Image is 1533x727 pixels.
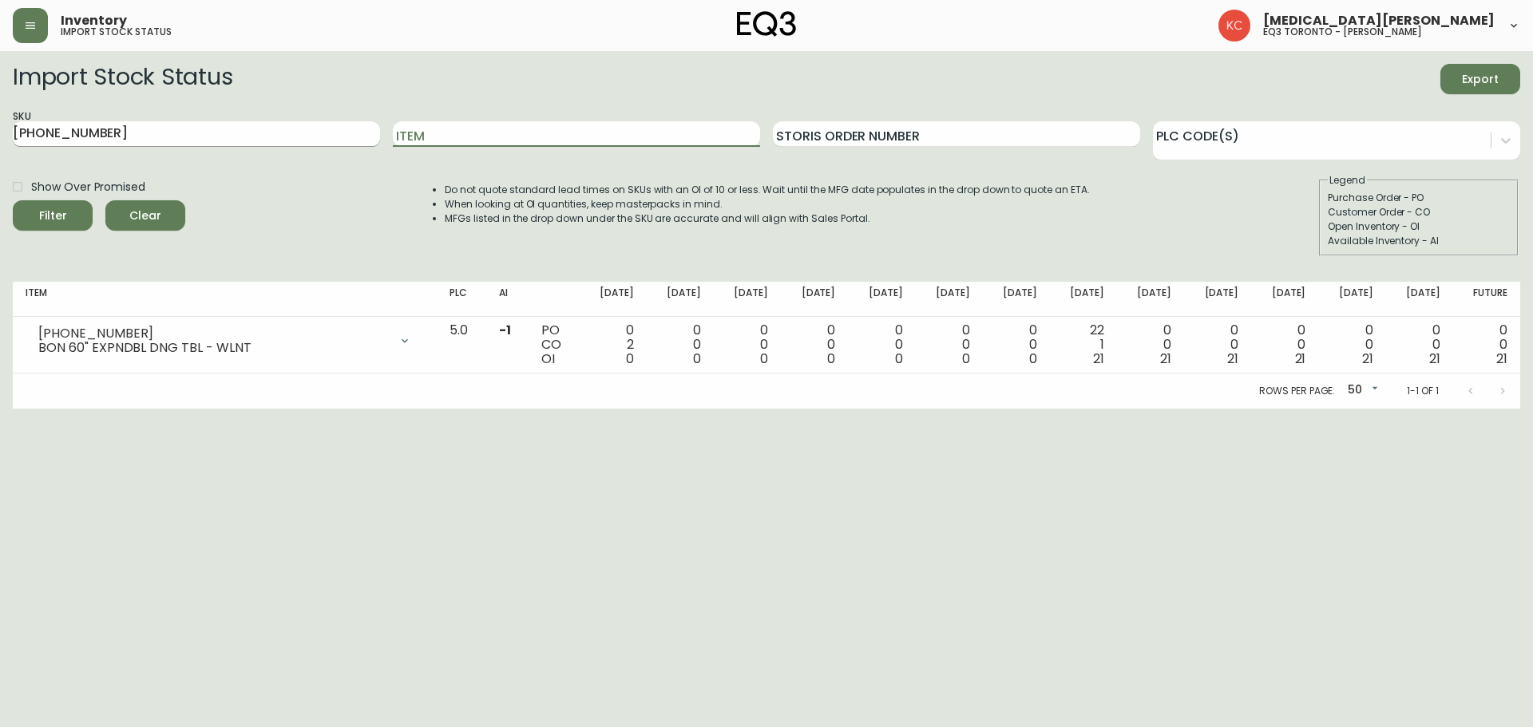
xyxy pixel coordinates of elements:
[760,350,768,368] span: 0
[445,211,1090,226] li: MFGs listed in the drop down under the SKU are accurate and will align with Sales Portal.
[1263,14,1495,27] span: [MEDICAL_DATA][PERSON_NAME]
[1197,323,1238,366] div: 0 0
[445,197,1090,211] li: When looking at OI quantities, keep masterpacks in mind.
[1328,205,1510,219] div: Customer Order - CO
[61,27,172,37] h5: import stock status
[1328,191,1510,205] div: Purchase Order - PO
[1227,350,1238,368] span: 21
[118,206,172,226] span: Clear
[437,282,486,317] th: PLC
[1399,323,1440,366] div: 0 0
[1160,350,1171,368] span: 21
[727,323,768,366] div: 0 0
[437,317,486,373] td: 5.0
[1050,282,1117,317] th: [DATE]
[38,341,389,355] div: BON 60" EXPNDBL DNG TBL - WLNT
[1453,69,1507,89] span: Export
[647,282,714,317] th: [DATE]
[580,282,647,317] th: [DATE]
[848,282,915,317] th: [DATE]
[861,323,902,366] div: 0 0
[13,200,93,231] button: Filter
[1407,384,1439,398] p: 1-1 of 1
[1218,10,1250,41] img: 6487344ffbf0e7f3b216948508909409
[486,282,529,317] th: AI
[1264,323,1305,366] div: 0 0
[1341,377,1381,404] div: 50
[1429,350,1440,368] span: 21
[895,350,903,368] span: 0
[1328,219,1510,234] div: Open Inventory - OI
[1453,282,1520,317] th: Future
[13,64,232,94] h2: Import Stock Status
[13,282,437,317] th: Item
[737,11,796,37] img: logo
[962,350,970,368] span: 0
[1466,323,1507,366] div: 0 0
[1130,323,1171,366] div: 0 0
[794,323,835,366] div: 0 0
[1328,234,1510,248] div: Available Inventory - AI
[1328,173,1367,188] legend: Legend
[1063,323,1104,366] div: 22 1
[31,179,145,196] span: Show Over Promised
[660,323,701,366] div: 0 0
[61,14,127,27] span: Inventory
[1251,282,1318,317] th: [DATE]
[541,323,567,366] div: PO CO
[105,200,185,231] button: Clear
[445,183,1090,197] li: Do not quote standard lead times on SKUs with an OI of 10 or less. Wait until the MFG date popula...
[1331,323,1373,366] div: 0 0
[626,350,634,368] span: 0
[929,323,970,366] div: 0 0
[1117,282,1184,317] th: [DATE]
[781,282,848,317] th: [DATE]
[1496,350,1507,368] span: 21
[26,323,424,358] div: [PHONE_NUMBER]BON 60" EXPNDBL DNG TBL - WLNT
[916,282,983,317] th: [DATE]
[541,350,555,368] span: OI
[983,282,1050,317] th: [DATE]
[1184,282,1251,317] th: [DATE]
[996,323,1037,366] div: 0 0
[499,321,511,339] span: -1
[1362,350,1373,368] span: 21
[693,350,701,368] span: 0
[1295,350,1306,368] span: 21
[827,350,835,368] span: 0
[1259,384,1335,398] p: Rows per page:
[1318,282,1385,317] th: [DATE]
[38,326,389,341] div: [PHONE_NUMBER]
[1029,350,1037,368] span: 0
[592,323,634,366] div: 0 2
[1440,64,1520,94] button: Export
[1263,27,1422,37] h5: eq3 toronto - [PERSON_NAME]
[1093,350,1104,368] span: 21
[1386,282,1453,317] th: [DATE]
[714,282,781,317] th: [DATE]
